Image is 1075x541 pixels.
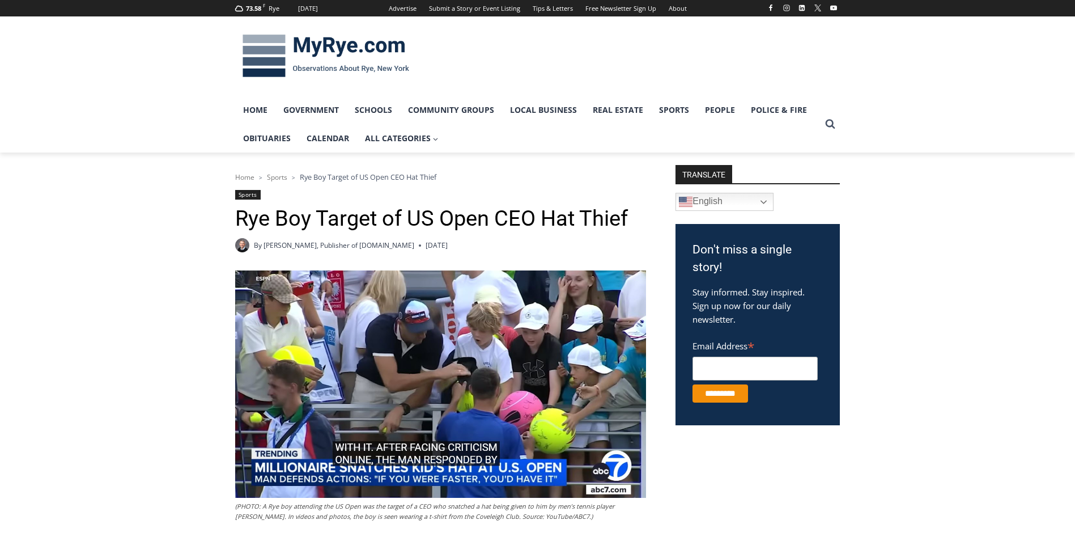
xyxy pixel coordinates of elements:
strong: TRANSLATE [675,165,732,183]
a: Sports [267,172,287,182]
time: [DATE] [426,240,448,251]
img: (PHOTO: A Rye boy attending the US Open was the target of a CEO who snatched a hat being given to... [235,270,646,498]
div: Rye [269,3,279,14]
span: F [263,2,265,9]
a: Home [235,172,254,182]
a: Local Business [502,96,585,124]
h1: Rye Boy Target of US Open CEO Hat Thief [235,206,646,232]
span: All Categories [365,132,439,145]
a: Calendar [299,124,357,153]
a: Schools [347,96,400,124]
a: YouTube [827,1,840,15]
a: English [675,193,774,211]
img: en [679,195,692,209]
a: Linkedin [795,1,809,15]
nav: Breadcrumbs [235,171,646,183]
a: [PERSON_NAME], Publisher of [DOMAIN_NAME] [264,240,414,250]
a: Instagram [780,1,793,15]
a: Real Estate [585,96,651,124]
a: Author image [235,238,249,252]
a: Facebook [764,1,777,15]
a: Community Groups [400,96,502,124]
div: [DATE] [298,3,318,14]
span: > [292,174,295,181]
span: By [254,240,262,251]
nav: Primary Navigation [235,96,820,153]
a: Police & Fire [743,96,815,124]
p: Stay informed. Stay inspired. Sign up now for our daily newsletter. [692,285,823,326]
a: Home [235,96,275,124]
label: Email Address [692,335,818,355]
a: All Categories [357,124,447,153]
img: MyRye.com [235,27,417,86]
a: X [811,1,825,15]
span: > [259,174,262,181]
a: Obituaries [235,124,299,153]
a: Sports [651,96,697,124]
span: 73.58 [246,4,261,12]
h3: Don't miss a single story! [692,241,823,277]
figcaption: (PHOTO: A Rye boy attending the US Open was the target of a CEO who snatched a hat being given to... [235,501,646,521]
a: Sports [235,190,261,200]
button: View Search Form [820,114,840,134]
a: People [697,96,743,124]
span: Rye Boy Target of US Open CEO Hat Thief [300,172,436,182]
a: Government [275,96,347,124]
